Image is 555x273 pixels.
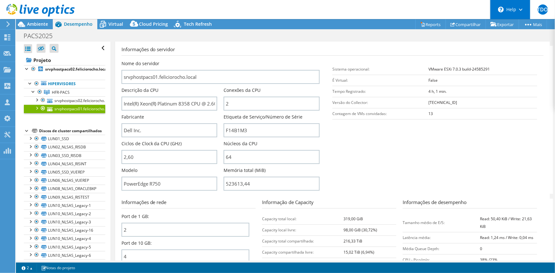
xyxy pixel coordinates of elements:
[24,143,105,151] a: LUN02_NLSAS_RISDB
[24,176,105,185] a: LUN06_NLSAS_VUEREP
[121,87,159,93] label: Descrição da CPU
[24,96,105,105] a: srvphostpacs02.feliciorocho.local
[224,87,260,93] label: Conexões da CPU
[121,167,137,174] label: Modelo
[262,247,343,258] td: Capacity compartilhada livre:
[121,140,182,147] label: Ciclos de Clock da CPU (GHz)
[332,97,428,108] td: Versão do Collector:
[64,21,93,27] span: Desempenho
[343,227,377,233] b: 98,00 GiB (30,72%)
[429,89,447,94] b: 4 h, 1 min.
[24,151,105,160] a: LUN03_SSD_RISDB
[480,216,532,229] b: Read: 50,40 KiB / Write: 21,63 KiB
[403,199,537,208] h3: Informações de desempenho
[332,75,428,86] td: É Virtual:
[480,257,497,263] b: 38% /23%
[37,264,80,272] a: Notas do projeto
[519,19,547,29] a: Mais
[403,254,480,265] td: CPU - Pico/mín:
[446,19,486,29] a: Compartilhar
[24,201,105,209] a: LUN10_NLSAS_Legacy-1
[224,167,266,174] label: Memória total (MiB)
[45,66,108,72] b: srvphostpacs02.feliciorocho.local
[429,100,457,105] b: [TECHNICAL_ID]
[121,199,256,208] h3: Informações de rede
[121,114,144,120] label: Fabricante
[403,232,480,243] td: Latência média:
[224,140,257,147] label: Núcleos da CPU
[24,80,105,88] a: Hipervisores
[24,105,105,113] a: srvphostpacs01.feliciorocho.local
[262,224,343,235] td: Capacity local livre:
[262,213,343,224] td: Capacity total local:
[429,78,438,83] b: False
[24,65,105,73] a: srvphostpacs02.feliciorocho.local
[429,111,433,116] b: 13
[343,249,374,255] b: 15,02 TiB (6,94%)
[27,21,48,27] span: Ambiente
[429,66,490,72] b: VMware ESXi 7.0.3 build-24585291
[343,216,363,222] b: 319,00 GiB
[24,160,105,168] a: LUN04_NLSAS_RISINT
[403,243,480,254] td: Média Queue Depth:
[184,21,212,27] span: Tech Refresh
[224,114,302,120] label: Etiqueta de Serviço/Número de Série
[24,209,105,218] a: LUN10_NLSAS_Legacy-2
[24,251,105,259] a: LUN10_NLSAS_Legacy-6
[121,213,149,220] label: Port de 1 GB:
[486,19,519,29] a: Exportar
[121,240,152,246] label: Port de 10 GB:
[24,218,105,226] a: LUN10_NLSAS_Legacy-3
[24,259,105,268] a: LUN10_NLSAS_Legacy-7
[480,246,482,251] b: 0
[332,86,428,97] td: Tempo Registrado:
[332,64,428,75] td: Sistema operacional:
[480,235,533,240] b: Read: 1,24 ms / Write: 0,04 ms
[332,108,428,119] td: Contagem de VMs convidadas:
[343,238,362,244] b: 216,33 TiB
[108,21,123,27] span: Virtual
[262,235,343,247] td: Capacity total compartilhada:
[24,235,105,243] a: LUN10_NLSAS_Legacy-4
[39,127,105,135] div: Discos de cluster compartilhados
[17,264,37,272] a: 2
[403,213,480,232] td: Tamanho médio de E/S:
[262,199,396,208] h3: Informação de Capacity
[52,90,70,95] span: HFR-PACS
[21,32,62,39] h1: PACS2025
[24,243,105,251] a: LUN10_NLSAS_Legacy-5
[24,168,105,176] a: LUN05_SSD_VUEREP
[24,135,105,143] a: LUN01_SSD
[121,46,544,56] h3: Informações do servidor
[24,88,105,96] a: HFR-PACS
[538,4,548,15] span: JTDOJ
[24,226,105,235] a: LUN10_NLSAS_Legacy-16
[24,185,105,193] a: LUN08_NLSAS_ORACLEBKP
[139,21,168,27] span: Cloud Pricing
[415,19,446,29] a: Reports
[24,193,105,201] a: LUN09_NLSAS_RISTEST
[24,55,105,65] a: Projeto
[498,7,504,12] svg: \n
[121,60,160,67] label: Nome do servidor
